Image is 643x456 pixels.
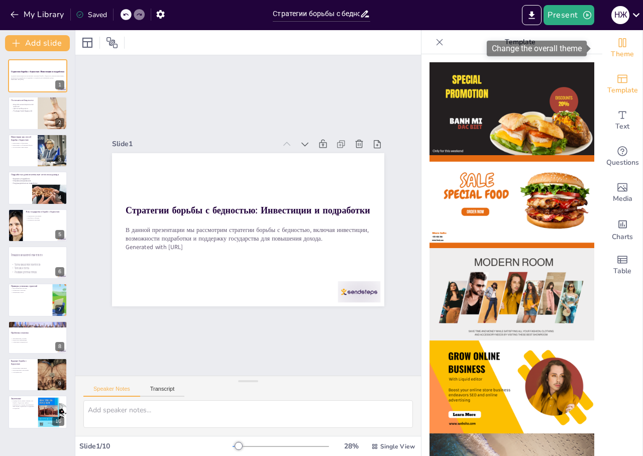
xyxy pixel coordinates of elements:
button: Present [544,5,594,25]
p: Перспективы изменений [11,368,35,370]
p: Применение опыта [11,291,50,293]
div: 1 [55,80,64,89]
p: В данной презентации мы рассмотрим стратегии борьбы с бедностью, включая инвестиции, возможности ... [11,75,64,79]
p: Управление временем [11,180,64,182]
div: 8 [55,342,64,351]
p: Обучение и ресурсы [11,267,64,271]
div: Н Ж [611,6,629,24]
img: thumb-4.png [430,340,594,433]
div: 2 [8,96,67,130]
span: Table [613,266,631,277]
button: Add slide [5,35,70,51]
div: 8 [8,321,67,354]
input: Insert title [273,7,359,21]
div: Change the overall theme [602,30,642,66]
img: thumb-2.png [430,155,594,248]
strong: Стратегии борьбы с бедностью: Инвестиции и подработки [11,70,64,73]
span: Theme [611,49,634,60]
div: 10 [8,395,67,428]
span: Single View [380,442,415,450]
p: Инвестиции в собственный бизнес [11,144,35,146]
p: Заключение [11,397,35,400]
img: thumb-3.png [430,248,594,341]
p: Проблемы и вызовы [11,331,64,334]
p: Ресурсы для поиска подработок [11,182,64,184]
div: Slide 1 / 10 [79,441,233,451]
p: Улучшение программ [26,219,64,221]
div: 28 % [339,441,363,451]
button: My Library [8,7,68,23]
p: Сотрудничество [11,371,35,373]
span: Questions [606,157,639,168]
p: Понимание бедности [11,99,35,102]
p: Социальные предвзятости [11,341,64,343]
p: Недостаток информации [11,339,64,341]
div: 9 [55,379,64,388]
div: 6 [55,267,64,276]
div: 1 [8,59,67,92]
button: Transcript [140,386,185,397]
span: Position [106,37,118,49]
div: 3 [8,134,67,167]
p: Причины бедности [11,107,35,109]
p: Будущее борьбы с бедностью [11,360,35,365]
p: Избежание долговых ловушек [11,270,64,274]
strong: Стратегии борьбы с бедностью: Инвестиции и подработки [136,155,364,266]
div: Saved [76,10,107,20]
div: Add ready made slides [602,66,642,102]
div: Add charts and graphs [602,211,642,247]
img: thumb-1.png [430,62,594,155]
button: Н Ж [611,5,629,25]
p: Пособия и субсидии [26,217,64,219]
div: Add a table [602,247,642,283]
span: Text [615,121,629,132]
p: Варианты подработок [11,178,64,180]
div: Change the overall theme [487,41,587,56]
span: Charts [612,232,633,243]
div: 5 [8,209,67,242]
div: 7 [55,305,64,314]
p: Долгосрочные инвестиции [11,146,35,148]
p: Последствия бедности [11,109,35,111]
div: Slide 1 [151,90,305,166]
p: Вдохновляющие истории [11,288,50,290]
div: 10 [52,417,64,426]
div: Layout [79,35,95,51]
div: 4 [8,171,67,204]
p: Примеры успешных стратегий [11,285,50,288]
p: Экономические условия [11,337,64,339]
div: Add images, graphics, shapes or video [602,175,642,211]
p: Основы финансовой грамотности [11,263,64,267]
p: Generated with [URL] [122,190,349,298]
p: Конкретные стратегии [11,290,50,292]
p: Социальные программы [26,215,64,217]
div: 9 [8,358,67,391]
div: 6 [8,246,67,279]
button: Speaker Notes [83,386,140,397]
p: Подводя итоги, важно помнить, что борьба с бедностью требует комплексного подхода, включающего ин... [11,400,35,409]
div: 4 [55,193,64,202]
p: Generated with [URL] [11,79,64,81]
p: В данной презентации мы рассмотрим стратегии борьбы с бедностью, включая инвестиции, возможности ... [125,175,356,290]
button: Export to PowerPoint [522,5,542,25]
span: Media [613,193,632,204]
div: 2 [55,118,64,127]
p: Бедность как социальное явление [11,103,35,107]
span: Template [607,85,638,96]
div: 3 [55,155,64,164]
p: Инвестиции как способ борьбы с бедностью [11,136,35,141]
div: 7 [8,283,67,316]
p: Подработки: дополнительные источники дохода [11,173,64,176]
p: Роль государства в борьбе с бедностью [26,210,64,213]
p: Template [448,30,592,54]
p: Инвестиции в образование [11,142,35,144]
div: 5 [55,230,64,239]
p: Повышение финансовой грамотности [11,253,64,257]
div: Get real-time input from your audience [602,139,642,175]
div: Add text boxes [602,102,642,139]
p: Инновационные программы [11,369,35,371]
